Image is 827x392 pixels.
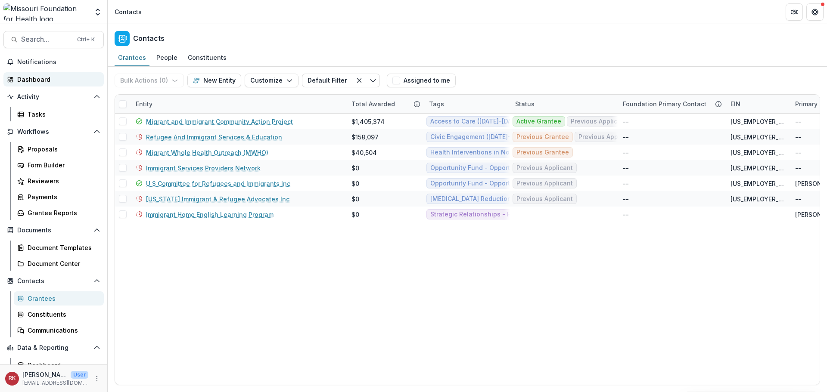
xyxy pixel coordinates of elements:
div: -- [623,179,629,188]
div: Constituents [28,310,97,319]
div: Contacts [115,7,142,16]
div: Grantees [115,51,149,64]
div: $1,405,374 [351,117,385,126]
a: Tasks [14,107,104,121]
div: -- [795,164,801,173]
span: Contacts [17,278,90,285]
div: Foundation Primary Contact [618,95,725,113]
span: Workflows [17,128,90,136]
span: Active Grantee [516,118,561,125]
button: Open Data & Reporting [3,341,104,355]
a: Communications [14,323,104,337]
span: Data & Reporting [17,344,90,352]
div: [US_EMPLOYER_IDENTIFICATION_NUMBER] [731,117,785,126]
div: -- [623,148,629,157]
div: $0 [351,210,359,219]
div: Document Center [28,259,97,268]
div: Payments [28,192,97,201]
div: [US_EMPLOYER_IDENTIFICATION_NUMBER] [731,133,785,142]
button: New Entity [187,74,241,87]
a: Document Center [14,256,104,271]
div: Tags [424,95,510,113]
div: [US_EMPLOYER_IDENTIFICATION_NUMBER] [731,179,785,188]
h2: Contacts [133,34,165,43]
div: $158,097 [351,133,379,142]
a: Proposals [14,142,104,156]
div: -- [623,210,629,219]
div: Dashboard [17,75,97,84]
button: Open Workflows [3,125,104,139]
div: EIN [725,99,746,108]
div: Entity [131,99,158,108]
span: [MEDICAL_DATA] Reduction Initiative - Flourish - Aligned Activities ([DATE]-[DATE]) - Community M... [430,195,803,203]
button: More [92,373,102,384]
div: Total Awarded [346,99,400,108]
a: Grantee Reports [14,206,104,220]
a: Migrant Whole Health Outreach (MWHO) [146,148,268,157]
div: -- [795,117,801,126]
span: Activity [17,93,90,101]
span: Health Interventions in Non-Traditional Settings ([DATE]-[DATE]) [430,149,623,156]
div: Grantee Reports [28,208,97,217]
button: Open entity switcher [92,3,104,21]
button: Open Activity [3,90,104,104]
span: Opportunity Fund - Opportunity Fund - Grants/Contracts [430,164,600,172]
div: Status [510,99,540,108]
a: U S Committee for Refugees and Immigrants Inc [146,179,290,188]
p: [PERSON_NAME] [22,370,67,379]
p: User [71,371,88,379]
div: Proposals [28,145,97,154]
span: Notifications [17,59,100,66]
button: Get Help [806,3,824,21]
span: Previous Grantee [516,149,569,156]
div: Dashboard [28,361,97,370]
a: Grantees [115,49,149,66]
a: [US_STATE] Immigrant & Refugee Advocates Inc [146,194,289,204]
div: Status [510,95,618,113]
a: Document Templates [14,241,104,255]
span: Opportunity Fund - Opportunity Fund - Grants/Contracts [430,180,600,187]
span: Previous Applicant [516,195,573,203]
div: Renee Klann [9,376,16,381]
div: -- [623,164,629,173]
div: $0 [351,179,359,188]
span: Previous Applicant [571,118,627,125]
a: Dashboard [14,358,104,372]
div: People [153,51,181,64]
button: Partners [786,3,803,21]
div: Ctrl + K [75,35,96,44]
div: -- [795,148,801,157]
div: [US_EMPLOYER_IDENTIFICATION_NUMBER] [731,164,785,173]
div: Total Awarded [346,95,424,113]
a: Constituents [14,307,104,321]
a: People [153,49,181,66]
button: Customize [245,74,298,87]
img: Missouri Foundation for Health logo [3,3,88,21]
a: Payments [14,190,104,204]
a: Reviewers [14,174,104,188]
span: Previous Applicant [578,133,635,141]
a: Form Builder [14,158,104,172]
button: Bulk Actions (0) [115,74,184,87]
div: EIN [725,95,790,113]
button: Clear filter [352,74,366,87]
nav: breadcrumb [111,6,145,18]
div: Communications [28,326,97,335]
a: Immigrant Services Providers Network [146,164,261,173]
div: Tasks [28,110,97,119]
div: Entity [131,95,346,113]
div: [US_EMPLOYER_IDENTIFICATION_NUMBER] [731,194,785,204]
div: Grantees [28,294,97,303]
a: Refugee And Immigrant Services & Education [146,133,282,142]
span: Documents [17,227,90,234]
div: [US_EMPLOYER_IDENTIFICATION_NUMBER] [731,148,785,157]
div: $40,504 [351,148,377,157]
div: $0 [351,194,359,204]
span: Previous Applicant [516,180,573,187]
span: Access to Care ([DATE]-[DATE]) - Reimagining Approaches ([DATE]-[DATE]) [430,118,653,125]
div: Foundation Primary Contact [618,99,712,108]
